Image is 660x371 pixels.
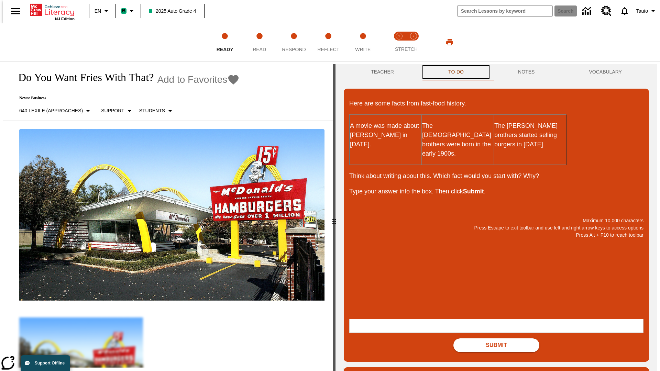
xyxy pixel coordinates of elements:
[350,121,421,149] p: A movie was made about [PERSON_NAME] in [DATE].
[3,64,333,368] div: reading
[217,47,233,52] span: Ready
[439,36,461,48] button: Print
[389,23,409,61] button: Stretch Read step 1 of 2
[421,64,491,80] button: TO-DO
[149,8,196,15] span: 2025 Auto Grade 4
[355,47,371,52] span: Write
[494,121,566,149] p: The [PERSON_NAME] brothers started selling burgers in [DATE].
[344,64,649,80] div: Instructional Panel Tabs
[412,34,414,38] text: 2
[157,74,240,86] button: Add to Favorites - Do You Want Fries With That?
[404,23,423,61] button: Stretch Respond step 2 of 2
[55,17,75,21] span: NJ Edition
[98,105,136,117] button: Scaffolds, Support
[333,64,335,371] div: Press Enter or Spacebar and then press right and left arrow keys to move the slider
[19,107,83,114] p: 640 Lexile (Approaches)
[349,224,643,232] p: Press Escape to exit toolbar and use left and right arrow keys to access options
[95,8,101,15] span: EN
[16,105,95,117] button: Select Lexile, 640 Lexile (Approaches)
[205,23,245,61] button: Ready step 1 of 5
[349,217,643,224] p: Maximum 10,000 characters
[422,121,494,158] p: The [DEMOGRAPHIC_DATA] brothers were born in the early 1900s.
[157,74,227,85] span: Add to Favorites
[578,2,597,21] a: Data Center
[491,64,562,80] button: NOTES
[636,8,648,15] span: Tauto
[395,46,418,52] span: STRETCH
[597,2,616,20] a: Resource Center, Will open in new tab
[274,23,314,61] button: Respond step 3 of 5
[349,99,643,108] p: Here are some facts from fast-food history.
[453,338,539,352] button: Submit
[11,71,154,84] h1: Do You Want Fries With That?
[343,23,383,61] button: Write step 5 of 5
[349,187,643,196] p: Type your answer into the box. Then click .
[318,47,340,52] span: Reflect
[616,2,634,20] a: Notifications
[253,47,266,52] span: Read
[349,232,643,239] p: Press Alt + F10 to reach toolbar
[3,5,100,12] body: Maximum 10,000 characters Press Escape to exit toolbar and use left and right arrow keys to acces...
[11,95,240,101] p: News: Business
[118,5,139,17] button: Boost Class color is mint green. Change class color
[344,64,421,80] button: Teacher
[458,5,552,16] input: search field
[5,1,26,21] button: Open side menu
[335,64,657,371] div: activity
[634,5,660,17] button: Profile/Settings
[239,23,279,61] button: Read step 2 of 5
[308,23,348,61] button: Reflect step 4 of 5
[463,188,484,195] strong: Submit
[35,361,65,366] span: Support Offline
[562,64,649,80] button: VOCABULARY
[101,107,124,114] p: Support
[30,2,75,21] div: Home
[282,47,306,52] span: Respond
[139,107,165,114] p: Students
[349,171,643,181] p: Think about writing about this. Which fact would you start with? Why?
[91,5,113,17] button: Language: EN, Select a language
[19,129,324,301] img: One of the first McDonald's stores, with the iconic red sign and golden arches.
[122,7,125,15] span: B
[21,355,70,371] button: Support Offline
[136,105,177,117] button: Select Student
[398,34,400,38] text: 1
